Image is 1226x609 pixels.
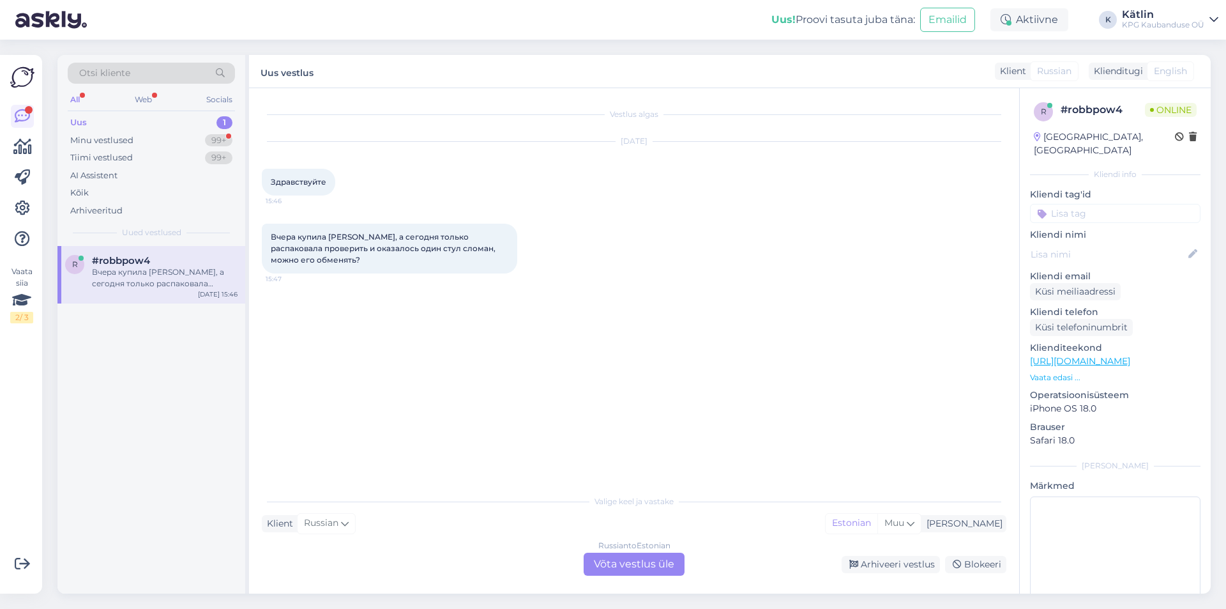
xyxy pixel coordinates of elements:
input: Lisa nimi [1031,247,1186,261]
div: [DATE] [262,135,1006,147]
div: Proovi tasuta juba täna: [771,12,915,27]
div: Kätlin [1122,10,1204,20]
p: Kliendi telefon [1030,305,1200,319]
a: KätlinKPG Kaubanduse OÜ [1122,10,1218,30]
span: r [72,259,78,269]
div: Web [132,91,155,108]
p: iPhone OS 18.0 [1030,402,1200,415]
div: Kliendi info [1030,169,1200,180]
label: Uus vestlus [261,63,314,80]
span: Muu [884,517,904,528]
div: 1 [216,116,232,129]
div: Küsi meiliaadressi [1030,283,1121,300]
div: Klient [995,65,1026,78]
div: 99+ [205,151,232,164]
button: Emailid [920,8,975,32]
p: Märkmed [1030,479,1200,493]
div: Socials [204,91,235,108]
span: English [1154,65,1187,78]
span: #robbpow4 [92,255,150,266]
div: Vestlus algas [262,109,1006,120]
div: KPG Kaubanduse OÜ [1122,20,1204,30]
span: r [1041,107,1047,116]
p: Kliendi tag'id [1030,188,1200,201]
div: [PERSON_NAME] [921,517,1003,530]
span: Online [1145,103,1197,117]
a: [URL][DOMAIN_NAME] [1030,355,1130,367]
span: Вчера купила [PERSON_NAME], а сегодня только распаковала проверить и оказалось один стул сломан, ... [271,232,497,265]
div: # robbpow4 [1061,102,1145,118]
p: Klienditeekond [1030,341,1200,355]
img: Askly Logo [10,65,34,89]
p: Safari 18.0 [1030,434,1200,447]
div: Aktiivne [990,8,1068,31]
div: All [68,91,82,108]
p: Kliendi nimi [1030,228,1200,242]
div: Kõik [70,187,89,199]
div: [GEOGRAPHIC_DATA], [GEOGRAPHIC_DATA] [1034,130,1175,157]
div: Estonian [826,514,877,533]
span: Здравствуйте [271,177,326,187]
div: Arhiveeritud [70,204,123,217]
span: Uued vestlused [122,227,181,238]
div: 2 / 3 [10,312,33,323]
b: Uus! [771,13,796,26]
div: Võta vestlus üle [584,553,685,576]
div: Вчера купила [PERSON_NAME], а сегодня только распаковала проверить и оказалось один стул сломан, ... [92,266,238,289]
span: Russian [1037,65,1071,78]
p: Kliendi email [1030,270,1200,283]
span: Otsi kliente [79,66,130,80]
p: Brauser [1030,420,1200,434]
div: Russian to Estonian [598,540,670,551]
div: Klient [262,517,293,530]
div: K [1099,11,1117,29]
div: Tiimi vestlused [70,151,133,164]
div: Valige keel ja vastake [262,496,1006,507]
div: [PERSON_NAME] [1030,460,1200,472]
div: 99+ [205,134,232,147]
div: Blokeeri [945,556,1006,573]
div: Minu vestlused [70,134,133,147]
span: 15:47 [266,274,314,284]
div: Vaata siia [10,266,33,323]
div: Arhiveeri vestlus [842,556,940,573]
div: Küsi telefoninumbrit [1030,319,1133,336]
span: Russian [304,516,338,530]
input: Lisa tag [1030,204,1200,223]
p: Vaata edasi ... [1030,372,1200,383]
div: Klienditugi [1089,65,1143,78]
span: 15:46 [266,196,314,206]
div: Uus [70,116,87,129]
div: [DATE] 15:46 [198,289,238,299]
p: Operatsioonisüsteem [1030,389,1200,402]
div: AI Assistent [70,169,117,182]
